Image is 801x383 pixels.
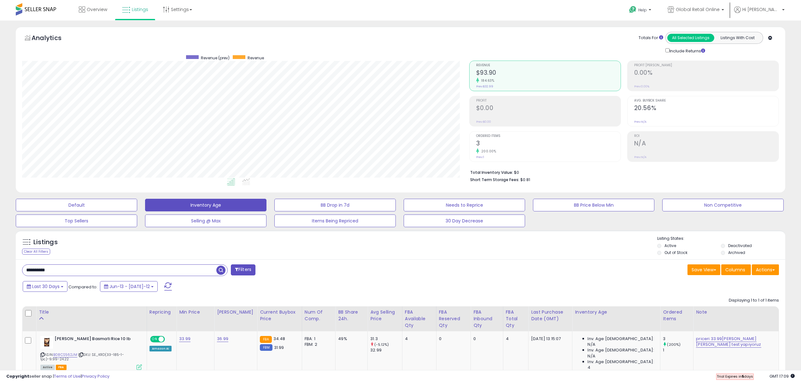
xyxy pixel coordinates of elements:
div: BB Share 24h. [338,309,365,322]
small: FBA [260,336,272,343]
a: Hi [PERSON_NAME] [734,6,785,21]
button: Default [16,199,137,211]
h2: N/A [634,140,779,148]
label: Active [664,243,676,248]
label: Archived [728,250,745,255]
h2: 3 [476,140,621,148]
span: Inv. Age [DEMOGRAPHIC_DATA]: [588,359,654,365]
div: 1 [663,347,693,353]
a: Privacy Policy [82,373,109,379]
span: Help [638,7,647,13]
span: Ordered Items [476,134,621,138]
h2: $0.00 [476,104,621,113]
small: Prev: 1 [476,155,484,159]
button: BB Price Below Min [533,199,654,211]
h5: Listings [33,238,58,247]
div: 49% [338,336,363,342]
div: FBA Reserved Qty [439,309,468,329]
small: 200.00% [479,149,496,154]
span: Compared to: [68,284,97,290]
button: Columns [721,264,751,275]
button: Last 30 Days [23,281,67,292]
b: Total Inventory Value: [470,170,513,175]
div: Displaying 1 to 1 of 1 items [729,298,779,303]
a: 36.99 [217,336,228,342]
div: 0 [473,336,498,342]
div: FBA Total Qty [506,309,526,329]
label: Deactivated [728,243,752,248]
b: 5 [742,374,744,379]
h2: $93.90 [476,69,621,78]
small: 184.63% [479,78,494,83]
small: Prev: $32.99 [476,85,493,88]
div: FBM: 2 [305,342,330,347]
i: Get Help [629,6,637,14]
span: Profit [PERSON_NAME] [634,64,779,67]
span: N/A [588,342,595,347]
span: Inv. Age [DEMOGRAPHIC_DATA]: [588,336,654,342]
button: Save View [687,264,720,275]
span: Jun-13 - [DATE]-12 [109,283,150,290]
strong: Copyright [6,373,29,379]
span: Revenue (prev) [201,55,230,61]
div: Num of Comp. [305,309,333,322]
span: 2025-08-12 17:09 GMT [769,373,795,379]
small: Prev: N/A [634,155,646,159]
span: Listings [132,6,148,13]
div: ASIN: [40,336,142,369]
h2: 0.00% [634,69,779,78]
span: Profit [476,99,621,103]
a: Terms of Use [54,373,81,379]
button: Items Being Repriced [274,215,396,227]
span: ON [151,337,159,342]
div: [DATE] 13:15:07 [531,336,567,342]
span: 4 [588,365,590,370]
span: Last 30 Days [32,283,60,290]
button: Needs to Reprice [404,199,525,211]
div: FBA inbound Qty [473,309,500,329]
span: Global Retail Online [676,6,720,13]
small: Prev: N/A [634,120,646,124]
div: 32.99 [370,347,402,353]
span: Inv. Age [DEMOGRAPHIC_DATA]: [588,347,654,353]
span: Hi [PERSON_NAME] [742,6,780,13]
button: Jun-13 - [DATE]-12 [100,281,158,292]
div: Totals For [639,35,663,41]
span: Trial Expires in days [717,374,753,379]
span: Revenue [248,55,264,61]
span: All listings currently available for purchase on Amazon [40,365,55,370]
button: All Selected Listings [667,34,714,42]
span: | SKU: SE_KRD(33-185-1-1pc)-9.99-24.22 [40,352,124,362]
div: 31.3 [370,336,402,342]
div: FBA: 1 [305,336,330,342]
span: Revenue [476,64,621,67]
img: 41YG7t4uIRL._SL40_.jpg [40,336,53,349]
span: FBA [56,365,67,370]
div: 4 [405,336,431,342]
div: Include Returns [661,47,713,54]
div: Avg Selling Price [370,309,400,322]
small: Prev: 0.00% [634,85,649,88]
div: Min Price [179,309,212,315]
a: B08CS562JM [53,352,77,357]
div: Repricing [149,309,174,315]
small: FBM [260,344,272,351]
b: Short Term Storage Fees: [470,177,519,182]
small: (-5.12%) [374,342,389,347]
div: Clear All Filters [22,249,50,255]
button: Top Sellers [16,215,137,227]
button: Non Competitive [662,199,784,211]
button: Filters [231,264,255,275]
span: ROI [634,134,779,138]
li: $0 [470,168,775,176]
small: Prev: $0.00 [476,120,491,124]
div: Current Buybox Price [260,309,299,322]
span: 31.99 [274,345,284,351]
div: Note [696,309,776,315]
div: Title [39,309,144,315]
div: Amazon AI [149,346,172,351]
div: 4 [506,336,524,342]
label: Out of Stock [664,250,687,255]
button: Listings With Cost [714,34,761,42]
div: FBA Available Qty [405,309,434,329]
